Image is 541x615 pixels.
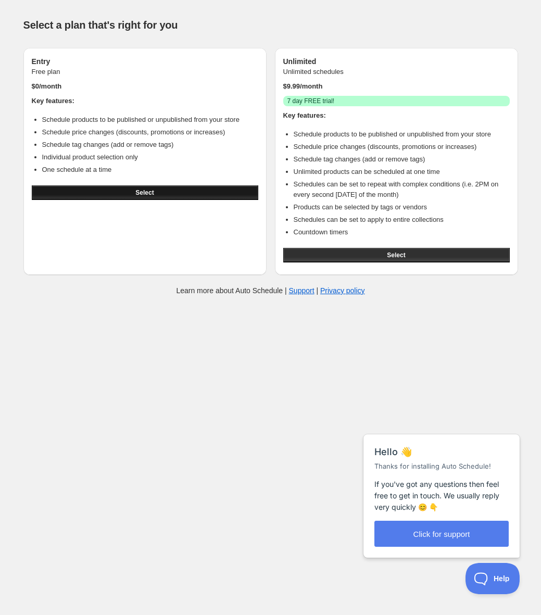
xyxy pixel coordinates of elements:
a: Support [289,286,314,295]
p: Learn more about Auto Schedule | | [176,285,364,296]
li: Unlimited products can be scheduled at one time [294,167,510,177]
li: Schedules can be set to repeat with complex conditions (i.e. 2PM on every second [DATE] of the mo... [294,179,510,200]
li: Schedule products to be published or unpublished from your store [294,129,510,140]
p: Free plan [32,67,258,77]
h4: Key features: [283,110,510,121]
h1: Select a plan that's right for you [23,19,518,31]
li: Products can be selected by tags or vendors [294,202,510,212]
p: $ 9.99 /month [283,81,510,92]
li: Countdown timers [294,227,510,237]
p: $ 0 /month [32,81,258,92]
iframe: Help Scout Beacon - Messages and Notifications [358,408,526,563]
span: Select [135,189,154,197]
span: 7 day FREE trial! [287,97,335,105]
li: Schedule tag changes (add or remove tags) [294,154,510,165]
li: Schedule products to be published or unpublished from your store [42,115,258,125]
li: Schedule price changes (discounts, promotions or increases) [42,127,258,137]
li: Schedule tag changes (add or remove tags) [42,140,258,150]
iframe: Help Scout Beacon - Open [465,563,520,594]
li: Individual product selection only [42,152,258,162]
li: Schedule price changes (discounts, promotions or increases) [294,142,510,152]
button: Select [283,248,510,262]
p: Unlimited schedules [283,67,510,77]
h4: Key features: [32,96,258,106]
h3: Entry [32,56,258,67]
li: Schedules can be set to apply to entire collections [294,215,510,225]
a: Privacy policy [320,286,365,295]
h3: Unlimited [283,56,510,67]
button: Select [32,185,258,200]
li: One schedule at a time [42,165,258,175]
span: Select [387,251,405,259]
